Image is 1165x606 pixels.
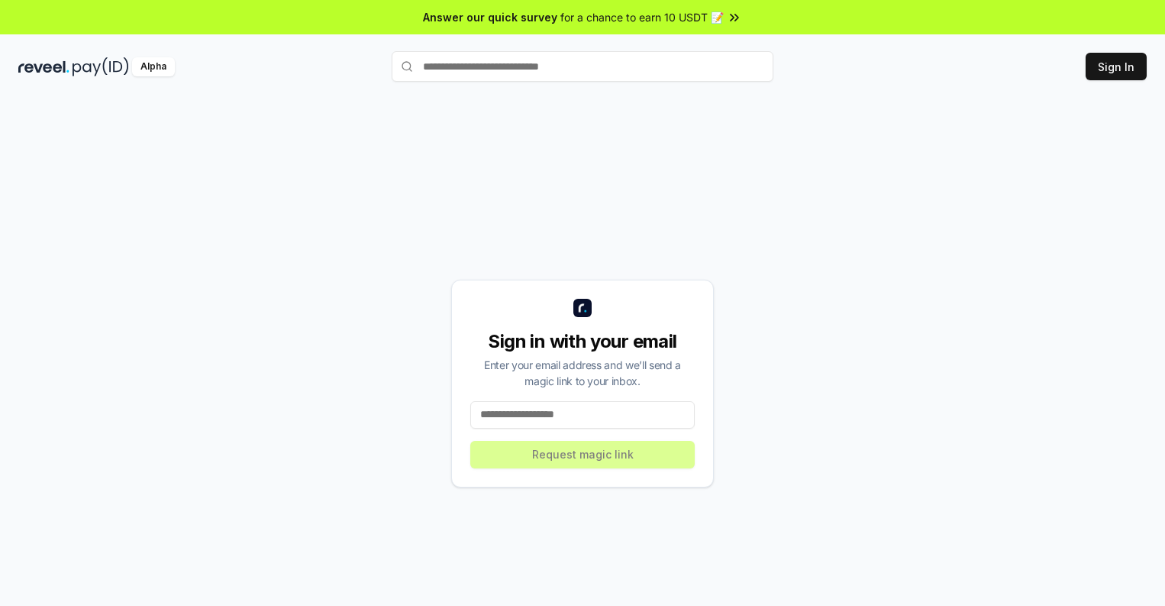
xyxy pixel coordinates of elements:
[573,299,592,317] img: logo_small
[73,57,129,76] img: pay_id
[423,9,557,25] span: Answer our quick survey
[470,329,695,354] div: Sign in with your email
[132,57,175,76] div: Alpha
[1086,53,1147,80] button: Sign In
[470,357,695,389] div: Enter your email address and we’ll send a magic link to your inbox.
[18,57,69,76] img: reveel_dark
[560,9,724,25] span: for a chance to earn 10 USDT 📝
